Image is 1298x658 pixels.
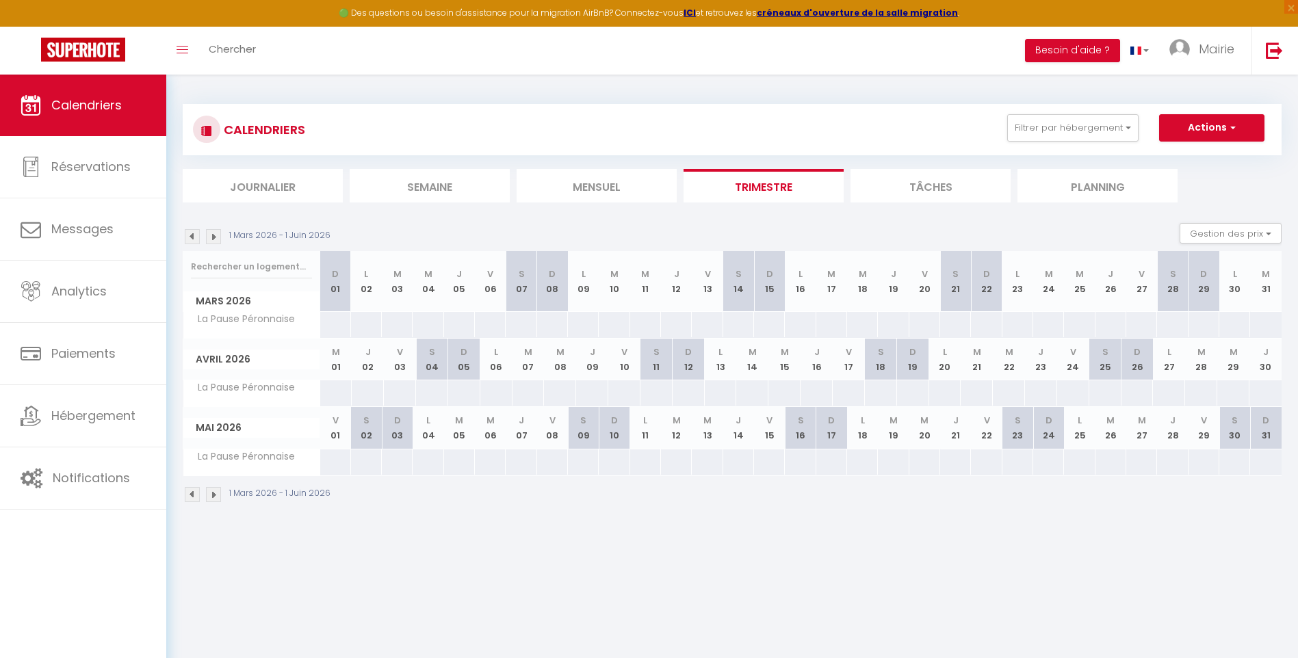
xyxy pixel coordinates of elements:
th: 21 [961,339,993,380]
abbr: M [1106,414,1115,427]
abbr: M [455,414,463,427]
th: 03 [382,407,413,449]
abbr: L [1078,414,1082,427]
abbr: M [424,267,432,280]
span: La Pause Péronnaise [185,449,298,464]
abbr: V [333,414,339,427]
abbr: M [1138,414,1146,427]
abbr: M [1045,267,1053,280]
abbr: L [861,414,865,427]
abbr: S [736,267,742,280]
li: Tâches [851,169,1011,202]
th: 30 [1249,339,1282,380]
th: 11 [630,407,661,449]
abbr: D [611,414,618,427]
li: Planning [1017,169,1178,202]
abbr: J [1108,267,1113,280]
abbr: L [718,345,723,358]
th: 28 [1185,339,1217,380]
th: 06 [475,251,506,312]
button: Gestion des prix [1180,223,1282,244]
abbr: L [943,345,947,358]
abbr: M [781,345,789,358]
th: 01 [320,407,351,449]
abbr: J [1263,345,1269,358]
th: 08 [537,407,568,449]
th: 11 [630,251,661,312]
abbr: L [426,414,430,427]
th: 05 [448,339,480,380]
li: Journalier [183,169,343,202]
abbr: L [364,267,368,280]
th: 10 [608,339,640,380]
abbr: D [1262,414,1269,427]
abbr: M [1230,345,1238,358]
th: 24 [1057,339,1089,380]
abbr: D [332,267,339,280]
th: 18 [847,251,878,312]
abbr: J [456,267,462,280]
abbr: V [922,267,928,280]
th: 27 [1126,251,1157,312]
p: 1 Mars 2026 - 1 Juin 2026 [229,487,330,500]
abbr: M [1197,345,1206,358]
abbr: J [365,345,371,358]
span: Hébergement [51,407,135,424]
span: Messages [51,220,114,237]
th: 03 [384,339,416,380]
th: 15 [754,251,785,312]
abbr: S [363,414,369,427]
abbr: D [460,345,467,358]
abbr: M [920,414,929,427]
abbr: D [394,414,401,427]
th: 31 [1250,407,1282,449]
th: 17 [816,251,847,312]
th: 16 [785,251,816,312]
abbr: D [1200,267,1207,280]
abbr: V [705,267,711,280]
th: 29 [1189,251,1219,312]
th: 28 [1157,251,1188,312]
th: 30 [1219,251,1250,312]
th: 17 [833,339,865,380]
th: 05 [444,251,475,312]
th: 10 [599,251,629,312]
th: 23 [1002,407,1033,449]
abbr: S [653,345,660,358]
abbr: D [909,345,916,358]
abbr: V [1070,345,1076,358]
a: ICI [684,7,696,18]
abbr: V [984,414,990,427]
button: Besoin d'aide ? [1025,39,1120,62]
th: 24 [1033,251,1064,312]
abbr: M [1076,267,1084,280]
span: Avril 2026 [183,350,320,369]
abbr: M [703,414,712,427]
a: ... Mairie [1159,27,1251,75]
th: 12 [661,251,692,312]
th: 22 [971,407,1002,449]
th: 03 [382,251,413,312]
th: 02 [351,251,382,312]
span: La Pause Péronnaise [185,380,298,395]
abbr: V [1139,267,1145,280]
th: 23 [1002,251,1033,312]
abbr: S [1102,345,1108,358]
abbr: S [1170,267,1176,280]
th: 25 [1089,339,1121,380]
th: 14 [736,339,768,380]
th: 08 [544,339,576,380]
abbr: S [798,414,804,427]
abbr: V [549,414,556,427]
abbr: M [1005,345,1013,358]
abbr: L [1167,345,1171,358]
abbr: M [610,267,619,280]
p: 1 Mars 2026 - 1 Juin 2026 [229,229,330,242]
th: 26 [1095,407,1126,449]
span: Notifications [53,469,130,486]
abbr: M [393,267,402,280]
th: 07 [506,251,536,312]
th: 27 [1153,339,1185,380]
th: 22 [971,251,1002,312]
